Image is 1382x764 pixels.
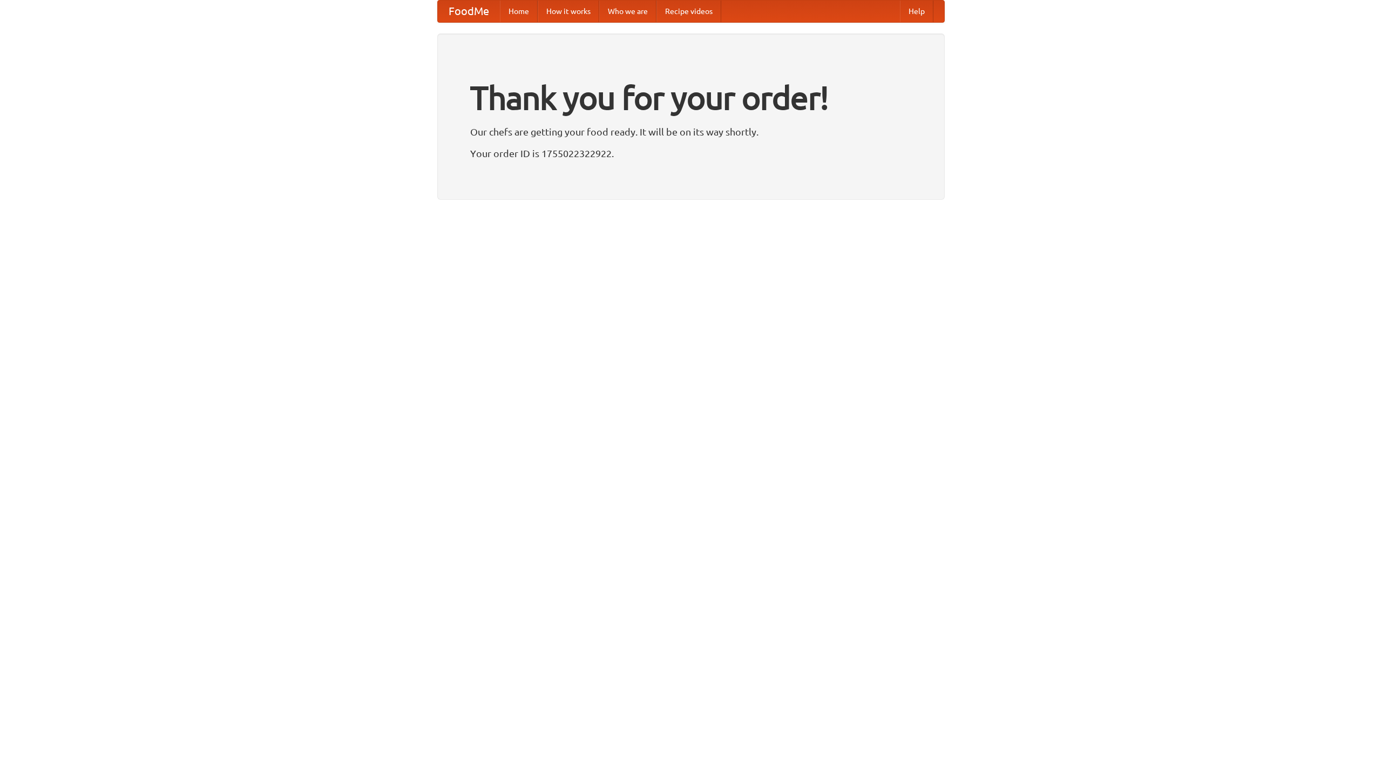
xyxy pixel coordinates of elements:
a: How it works [538,1,599,22]
h1: Thank you for your order! [470,72,912,124]
p: Our chefs are getting your food ready. It will be on its way shortly. [470,124,912,140]
p: Your order ID is 1755022322922. [470,145,912,161]
a: Who we are [599,1,656,22]
a: Home [500,1,538,22]
a: Recipe videos [656,1,721,22]
a: Help [900,1,933,22]
a: FoodMe [438,1,500,22]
